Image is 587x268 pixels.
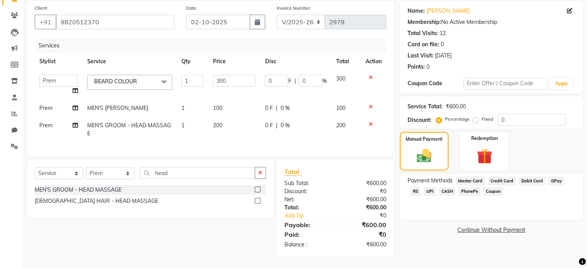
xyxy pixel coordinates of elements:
[322,77,326,85] span: %
[279,241,335,249] div: Balance :
[408,7,425,15] div: Name:
[181,122,184,129] span: 1
[39,105,52,111] span: Prem
[335,196,392,204] div: ₹600.00
[35,15,56,29] button: +91
[83,53,177,70] th: Service
[345,212,392,220] div: ₹0
[181,105,184,111] span: 1
[456,177,485,185] span: Master Card
[280,104,289,112] span: 0 %
[335,230,392,239] div: ₹0
[335,179,392,187] div: ₹600.00
[260,53,331,70] th: Disc
[279,187,335,196] div: Discount:
[411,187,421,196] span: RS
[280,121,289,130] span: 0 %
[335,220,392,229] div: ₹600.00
[401,226,582,234] a: Continue Without Payment
[265,104,272,112] span: 0 F
[446,103,466,111] div: ₹600.00
[336,105,345,111] span: 100
[39,122,52,129] span: Prem
[35,197,158,205] div: [DEMOGRAPHIC_DATA] HAIR - HEAD MASSAGE
[488,177,516,185] span: Credit Card
[208,53,260,70] th: Price
[279,179,335,187] div: Sub Total:
[288,77,291,85] span: F
[336,75,345,82] span: 300
[284,168,302,176] span: Total
[471,135,498,142] label: Redemption
[519,177,545,185] span: Debit Card
[424,187,436,196] span: UPI
[548,177,564,185] span: GPay
[279,230,335,239] div: Paid:
[435,52,452,60] div: [DATE]
[213,122,222,129] span: 200
[56,15,174,29] input: Search by Name/Mobile/Email/Code
[361,53,386,70] th: Action
[406,136,443,143] label: Manual Payment
[335,204,392,212] div: ₹600.00
[458,187,480,196] span: PhonePe
[408,52,433,60] div: Last Visit:
[35,5,47,12] label: Client
[186,5,196,12] label: Date
[279,196,335,204] div: Net:
[439,187,455,196] span: CASH
[464,78,548,89] input: Enter Offer / Coupon Code
[408,18,441,26] div: Membership:
[408,63,425,71] div: Points:
[35,53,83,70] th: Stylist
[137,78,140,85] a: x
[408,177,453,185] span: Payment Methods
[426,7,470,15] a: [PERSON_NAME]
[87,122,171,137] span: MEN'S GROOM - HEAD MASSAGE
[412,147,436,164] img: _cash.svg
[213,105,222,111] span: 100
[331,53,360,70] th: Total
[276,104,277,112] span: |
[426,63,430,71] div: 0
[279,204,335,212] div: Total:
[408,116,431,124] div: Discount:
[484,187,503,196] span: Coupon
[177,53,208,70] th: Qty
[441,40,444,49] div: 0
[408,29,438,37] div: Total Visits:
[336,122,345,129] span: 200
[35,186,122,194] div: MEN'S GROOM - HEAD MASSAGE
[482,116,493,123] label: Fixed
[276,121,277,130] span: |
[408,103,443,111] div: Service Total:
[87,105,148,111] span: MEN'S [PERSON_NAME]
[472,147,497,166] img: _gift.svg
[408,79,464,88] div: Coupon Code
[335,241,392,249] div: ₹600.00
[36,39,392,53] div: Services
[279,212,345,220] a: Add Tip
[140,167,255,179] input: Search or Scan
[550,78,572,89] button: Apply
[440,29,446,37] div: 12
[408,40,439,49] div: Card on file:
[445,116,470,123] label: Percentage
[279,220,335,229] div: Payable:
[335,187,392,196] div: ₹0
[94,78,137,85] span: BEARD COLOUR
[294,77,296,85] span: |
[408,18,575,26] div: No Active Membership
[265,121,272,130] span: 0 F
[277,5,310,12] label: Invoice Number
